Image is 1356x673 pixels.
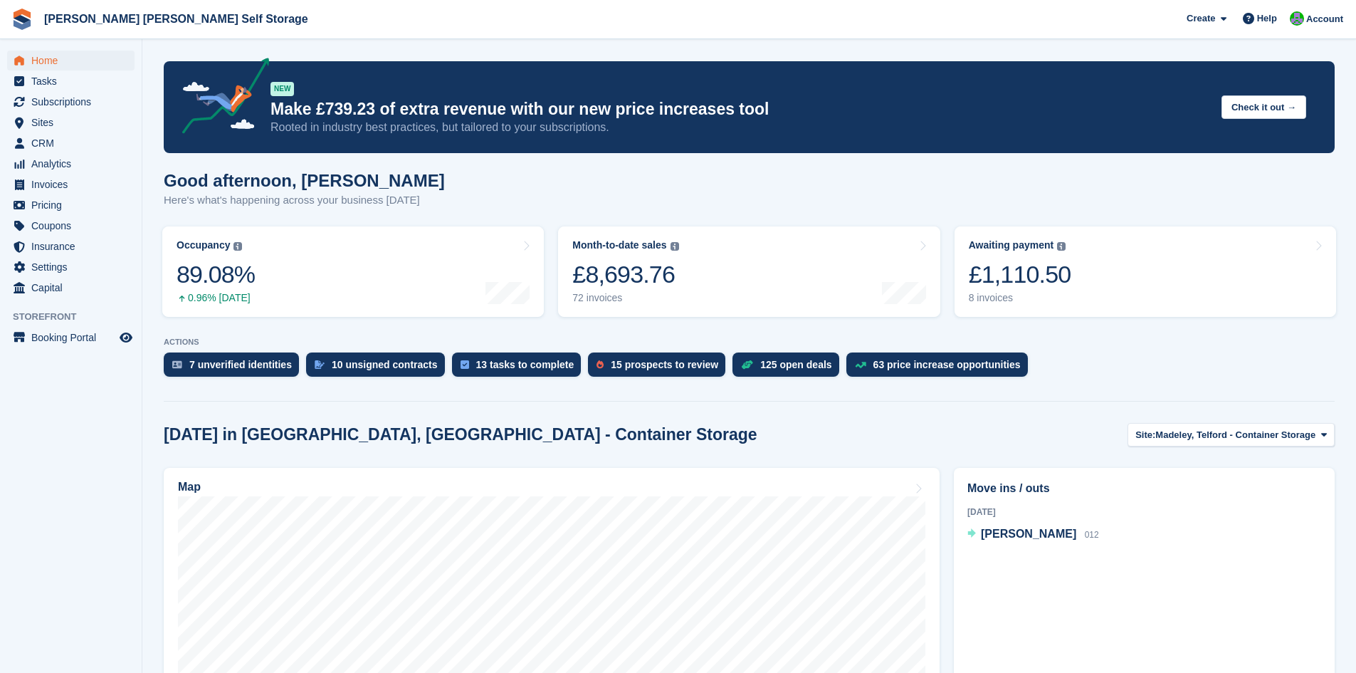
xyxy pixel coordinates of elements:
div: 125 open deals [760,359,831,370]
div: Month-to-date sales [572,239,666,251]
span: 012 [1085,530,1099,540]
button: Site: Madeley, Telford - Container Storage [1128,423,1335,447]
img: verify_identity-adf6edd0f0f0b5bbfe63781bf79b02c33cf7c696d77639b501bdc392416b5a36.svg [172,360,182,369]
span: Invoices [31,174,117,194]
a: menu [7,278,135,298]
div: 10 unsigned contracts [332,359,438,370]
span: Madeley, Telford - Container Storage [1155,428,1315,442]
span: Insurance [31,236,117,256]
button: Check it out → [1221,95,1306,119]
h2: Move ins / outs [967,480,1321,497]
img: price_increase_opportunities-93ffe204e8149a01c8c9dc8f82e8f89637d9d84a8eef4429ea346261dce0b2c0.svg [855,362,866,368]
p: Here's what's happening across your business [DATE] [164,192,445,209]
div: 8 invoices [969,292,1071,304]
span: Create [1187,11,1215,26]
a: [PERSON_NAME] 012 [967,526,1099,544]
div: Awaiting payment [969,239,1054,251]
span: Pricing [31,195,117,215]
a: menu [7,236,135,256]
img: contract_signature_icon-13c848040528278c33f63329250d36e43548de30e8caae1d1a13099fd9432cc5.svg [315,360,325,369]
a: menu [7,174,135,194]
div: 15 prospects to review [611,359,718,370]
a: Month-to-date sales £8,693.76 72 invoices [558,226,940,317]
span: Coupons [31,216,117,236]
span: Home [31,51,117,71]
a: menu [7,154,135,174]
a: menu [7,216,135,236]
p: ACTIONS [164,338,1335,347]
span: Sites [31,113,117,132]
span: [PERSON_NAME] [981,528,1076,540]
span: Help [1257,11,1277,26]
span: Settings [31,257,117,277]
a: Occupancy 89.08% 0.96% [DATE] [162,226,544,317]
img: stora-icon-8386f47178a22dfd0bd8f6a31ec36ba5ce8667c1dd55bd0f319d3a0aa187defe.svg [11,9,33,30]
a: [PERSON_NAME] [PERSON_NAME] Self Storage [38,7,314,31]
a: menu [7,71,135,91]
a: menu [7,328,135,348]
a: menu [7,51,135,71]
div: 63 price increase opportunities [873,359,1021,370]
a: 13 tasks to complete [452,353,589,384]
h2: [DATE] in [GEOGRAPHIC_DATA], [GEOGRAPHIC_DATA] - Container Storage [164,425,757,444]
span: Analytics [31,154,117,174]
a: menu [7,133,135,153]
img: deal-1b604bf984904fb50ccaf53a9ad4b4a5d6e5aea283cecdc64d6e3604feb123c2.svg [741,360,753,370]
span: Subscriptions [31,92,117,112]
div: £1,110.50 [969,260,1071,289]
img: Tom Spickernell [1290,11,1304,26]
p: Rooted in industry best practices, but tailored to your subscriptions. [270,120,1210,135]
span: CRM [31,133,117,153]
a: Preview store [117,329,135,346]
div: [DATE] [967,506,1321,518]
div: 13 tasks to complete [476,359,574,370]
a: 125 open deals [732,353,846,384]
h1: Good afternoon, [PERSON_NAME] [164,171,445,190]
span: Storefront [13,310,142,324]
div: £8,693.76 [572,260,678,289]
img: prospect-51fa495bee0391a8d652442698ab0144808aea92771e9ea1ae160a38d050c398.svg [596,360,604,369]
div: 7 unverified identities [189,359,292,370]
div: Occupancy [177,239,230,251]
a: Awaiting payment £1,110.50 8 invoices [955,226,1336,317]
img: icon-info-grey-7440780725fd019a000dd9b08b2336e03edf1995a4989e88bcd33f0948082b44.svg [1057,242,1066,251]
div: 89.08% [177,260,255,289]
span: Tasks [31,71,117,91]
img: task-75834270c22a3079a89374b754ae025e5fb1db73e45f91037f5363f120a921f8.svg [461,360,469,369]
h2: Map [178,481,201,494]
a: menu [7,113,135,132]
div: 0.96% [DATE] [177,292,255,304]
img: icon-info-grey-7440780725fd019a000dd9b08b2336e03edf1995a4989e88bcd33f0948082b44.svg [671,242,679,251]
p: Make £739.23 of extra revenue with our new price increases tool [270,99,1210,120]
span: Site: [1135,428,1155,442]
a: 10 unsigned contracts [306,353,452,384]
span: Booking Portal [31,328,117,348]
span: Capital [31,278,117,298]
a: menu [7,92,135,112]
div: NEW [270,82,294,96]
span: Account [1306,12,1343,26]
a: 15 prospects to review [588,353,732,384]
a: 63 price increase opportunities [846,353,1035,384]
img: price-adjustments-announcement-icon-8257ccfd72463d97f412b2fc003d46551f7dbcb40ab6d574587a9cd5c0d94... [170,58,270,139]
a: menu [7,257,135,277]
a: 7 unverified identities [164,353,306,384]
img: icon-info-grey-7440780725fd019a000dd9b08b2336e03edf1995a4989e88bcd33f0948082b44.svg [233,242,242,251]
div: 72 invoices [572,292,678,304]
a: menu [7,195,135,215]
